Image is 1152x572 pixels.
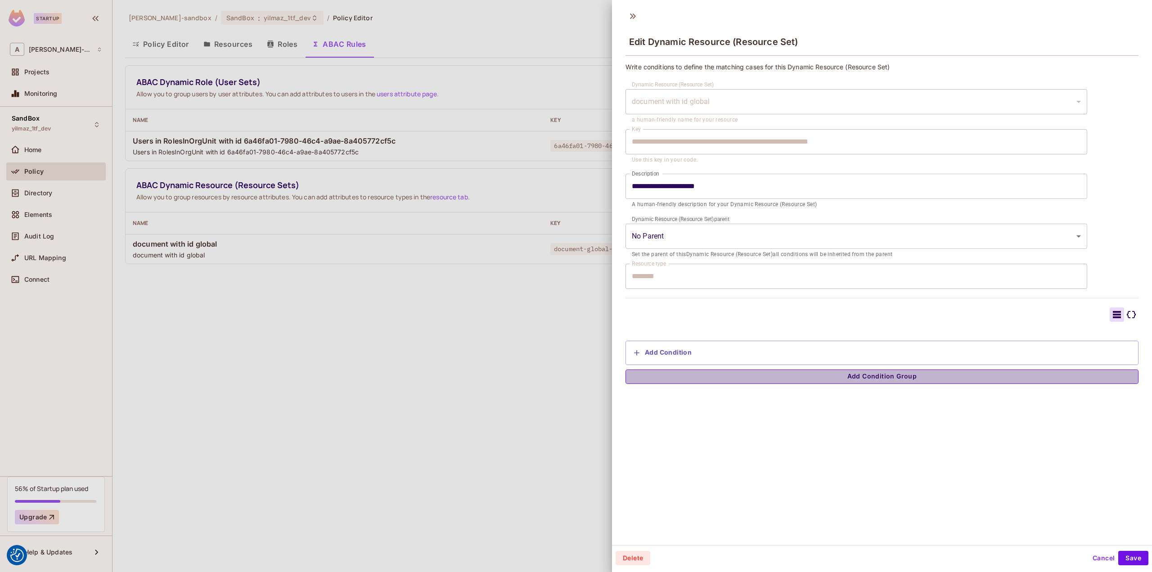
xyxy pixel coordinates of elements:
p: Write conditions to define the matching cases for this Dynamic Resource (Resource Set) [625,63,1138,71]
p: a human-friendly name for your resource [632,116,1081,125]
label: Description [632,170,659,177]
button: Delete [616,551,650,565]
p: A human-friendly description for your Dynamic Resource (Resource Set) [632,200,1081,209]
button: Consent Preferences [10,549,24,562]
label: Resource type [632,260,666,267]
button: Add Condition [630,346,695,360]
button: Cancel [1089,551,1118,565]
div: Without label [625,89,1087,114]
img: Revisit consent button [10,549,24,562]
p: Set the parent of this Dynamic Resource (Resource Set) all conditions will be inherited from the ... [632,250,1081,259]
label: Key [632,125,641,133]
button: Add Condition Group [625,369,1138,384]
label: Dynamic Resource (Resource Set) parent [632,215,729,223]
button: Save [1118,551,1148,565]
label: Dynamic Resource (Resource Set) [632,81,714,88]
span: Edit Dynamic Resource (Resource Set) [629,36,798,47]
div: Without label [625,224,1087,249]
p: Use this key in your code. [632,156,1081,165]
